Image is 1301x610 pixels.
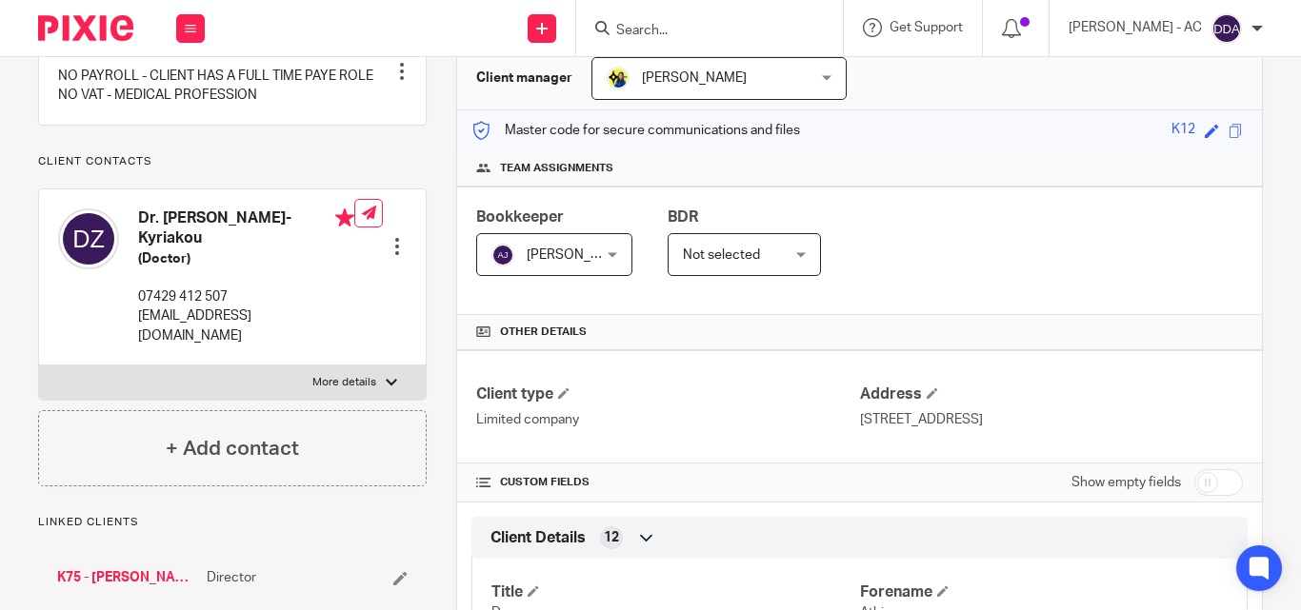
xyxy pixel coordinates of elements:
[604,528,619,547] span: 12
[668,209,698,225] span: BDR
[491,244,514,266] img: svg%3E
[138,287,354,306] p: 07429 412 507
[138,208,354,249] h4: Dr. [PERSON_NAME]-Kyriakou
[1171,120,1195,142] div: K12
[57,568,197,587] a: K75 - [PERSON_NAME]-KYRIAKOU
[166,434,299,463] h4: + Add contact
[890,21,963,34] span: Get Support
[607,67,630,89] img: Bobo-Starbridge%201.jpg
[476,384,859,404] h4: Client type
[1069,18,1202,37] p: [PERSON_NAME] - AC
[1071,473,1181,492] label: Show empty fields
[476,209,564,225] span: Bookkeeper
[335,208,354,227] i: Primary
[476,475,859,490] h4: CUSTOM FIELDS
[38,154,427,169] p: Client contacts
[476,410,859,429] p: Limited company
[500,325,587,340] span: Other details
[683,248,760,262] span: Not selected
[138,306,354,345] p: [EMAIL_ADDRESS][DOMAIN_NAME]
[490,528,586,548] span: Client Details
[500,161,613,176] span: Team assignments
[138,249,354,268] h5: (Doctor)
[527,248,631,262] span: [PERSON_NAME]
[207,568,256,587] span: Director
[642,71,747,85] span: [PERSON_NAME]
[860,582,1228,602] h4: Forename
[58,208,119,269] img: svg%3E
[38,515,427,530] p: Linked clients
[1211,13,1242,44] img: svg%3E
[476,69,572,88] h3: Client manager
[312,375,376,390] p: More details
[860,410,1243,429] p: [STREET_ADDRESS]
[38,15,133,41] img: Pixie
[860,384,1243,404] h4: Address
[491,582,859,602] h4: Title
[614,23,786,40] input: Search
[471,121,800,140] p: Master code for secure communications and files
